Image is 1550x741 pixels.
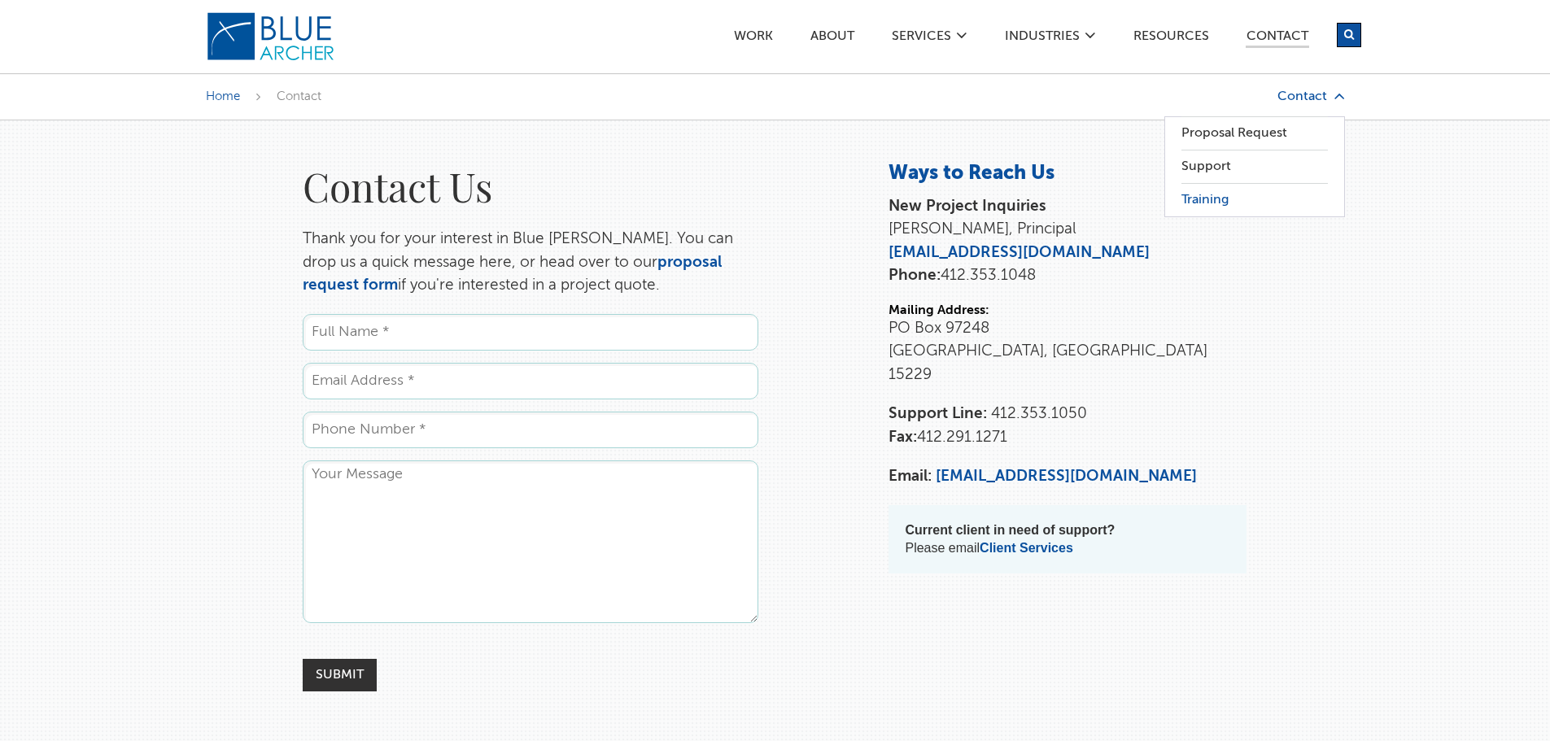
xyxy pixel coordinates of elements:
a: Home [206,90,240,102]
strong: New Project Inquiries [889,198,1046,214]
span: 412.353.1050 [991,406,1087,421]
strong: Phone: [889,268,941,283]
a: [EMAIL_ADDRESS][DOMAIN_NAME] [889,245,1150,260]
a: Contact [1246,30,1309,48]
a: Contact [1182,89,1345,103]
h1: Contact Us [303,161,758,211]
a: SERVICES [891,30,952,47]
a: Support [1181,150,1328,183]
input: Full Name * [303,314,758,351]
strong: Support Line: [889,406,987,421]
p: PO Box 97248 [GEOGRAPHIC_DATA], [GEOGRAPHIC_DATA] 15229 [889,317,1247,387]
a: Client Services [980,541,1073,555]
input: Email Address * [303,363,758,399]
p: Thank you for your interest in Blue [PERSON_NAME]. You can drop us a quick message here, or head ... [303,228,758,298]
a: Work [733,30,774,47]
strong: Current client in need of support? [905,523,1115,537]
p: 412.291.1271 [889,403,1247,449]
a: Resources [1133,30,1210,47]
strong: Fax: [889,429,917,445]
input: Submit [303,659,377,691]
a: Proposal Request [1181,117,1328,150]
span: Contact [277,90,321,102]
strong: Mailing Address: [889,304,989,317]
p: [PERSON_NAME], Principal 412.353.1048 [889,195,1247,288]
img: Blue Archer Logo [206,11,336,62]
input: Phone Number * [303,412,758,448]
a: Industries [1004,30,1081,47]
strong: Email: [889,469,932,484]
a: Training [1181,184,1328,216]
p: Please email [905,521,1230,557]
a: ABOUT [810,30,855,47]
h3: Ways to Reach Us [889,161,1247,187]
a: [EMAIL_ADDRESS][DOMAIN_NAME] [936,469,1197,484]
